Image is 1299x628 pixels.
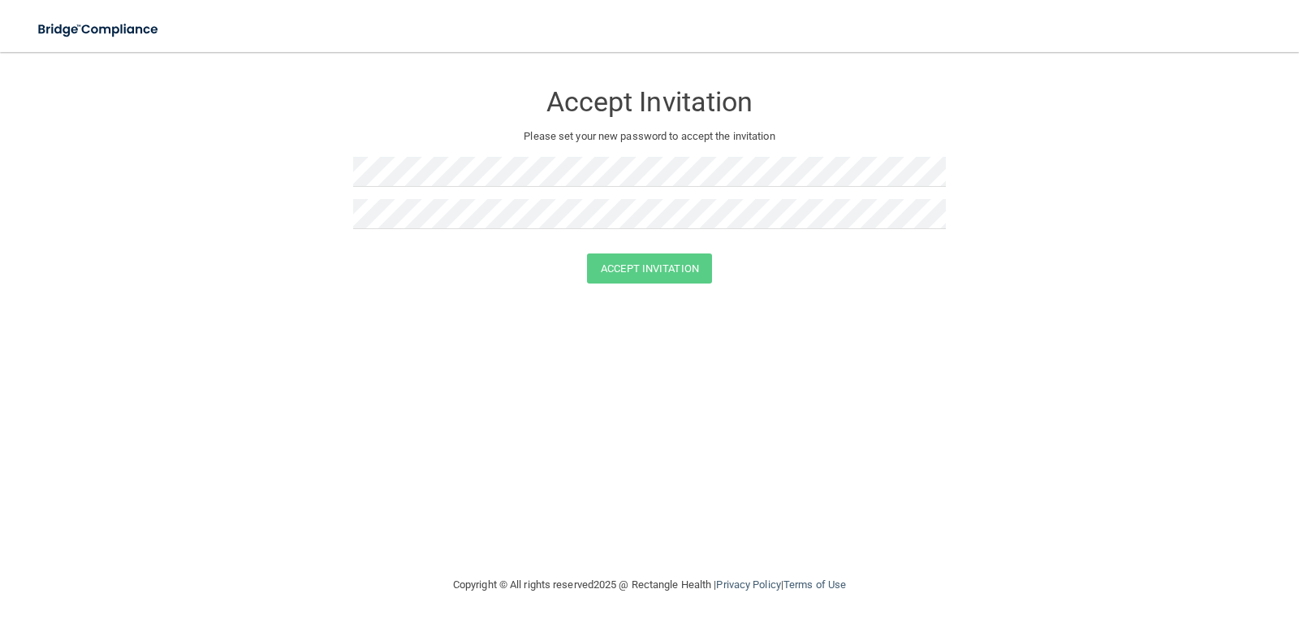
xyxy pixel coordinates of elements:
a: Terms of Use [783,578,846,591]
img: bridge_compliance_login_screen.278c3ca4.svg [24,13,174,46]
h3: Accept Invitation [353,87,946,117]
a: Privacy Policy [716,578,780,591]
button: Accept Invitation [587,253,712,284]
div: Copyright © All rights reserved 2025 @ Rectangle Health | | [353,559,946,611]
p: Please set your new password to accept the invitation [365,127,934,146]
